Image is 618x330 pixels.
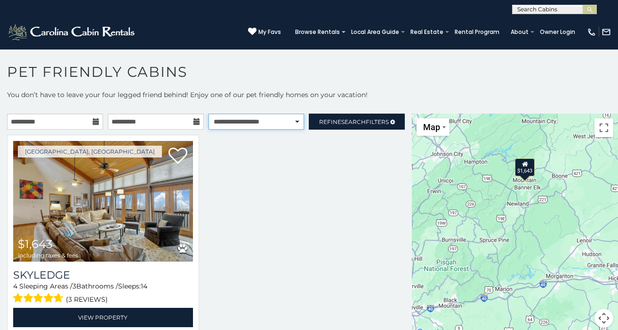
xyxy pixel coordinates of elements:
[66,293,108,305] span: (3 reviews)
[258,28,281,36] span: My Favs
[406,25,448,39] a: Real Estate
[594,309,613,328] button: Map camera controls
[602,27,611,37] img: mail-regular-white.png
[7,23,137,41] img: White-1-2.png
[13,281,193,305] div: Sleeping Areas / Bathrooms / Sleeps:
[290,25,345,39] a: Browse Rentals
[13,269,193,281] a: Skyledge
[309,114,405,130] a: RefineSearchFilters
[72,282,76,290] span: 3
[169,147,187,166] a: Add to favorites
[506,25,533,39] a: About
[13,308,193,327] a: View Property
[13,141,193,262] img: Skyledge
[346,25,404,39] a: Local Area Guide
[587,27,596,37] img: phone-regular-white.png
[13,141,193,262] a: Skyledge $1,643 including taxes & fees
[319,118,389,125] span: Refine Filters
[18,146,162,157] a: [GEOGRAPHIC_DATA], [GEOGRAPHIC_DATA]
[141,282,147,290] span: 14
[18,237,53,251] span: $1,643
[417,118,449,136] button: Change map style
[18,252,78,258] span: including taxes & fees
[594,118,613,137] button: Toggle fullscreen view
[535,25,580,39] a: Owner Login
[248,27,281,37] a: My Favs
[515,158,535,176] div: $1,643
[423,122,440,132] span: Map
[13,282,17,290] span: 4
[341,118,366,125] span: Search
[450,25,504,39] a: Rental Program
